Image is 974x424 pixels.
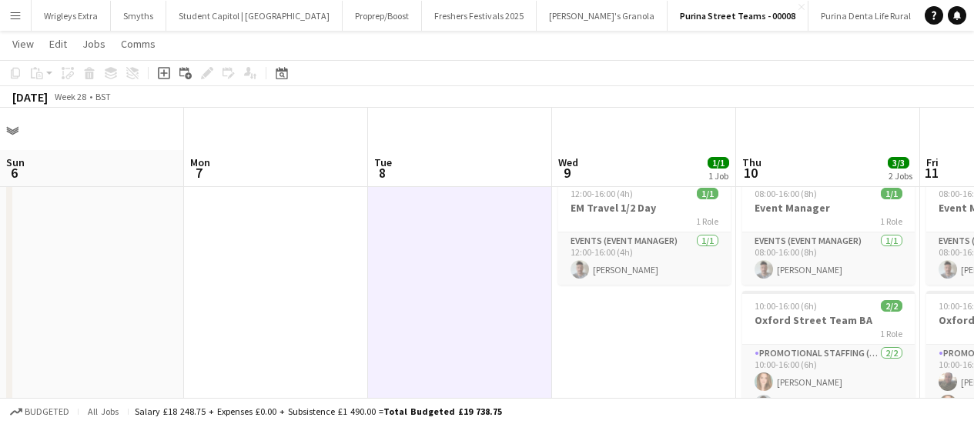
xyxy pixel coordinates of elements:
a: Comms [115,34,162,54]
span: 6 [4,164,25,182]
span: Tue [374,155,392,169]
span: Fri [926,155,939,169]
button: Purina Street Teams - 00008 [668,1,808,31]
span: 1/1 [708,157,729,169]
div: 1 Job [708,170,728,182]
app-card-role: Events (Event Manager)1/112:00-16:00 (4h)[PERSON_NAME] [558,232,731,285]
span: 1 Role [880,328,902,339]
a: View [6,34,40,54]
span: 10 [740,164,761,182]
span: Comms [121,37,156,51]
app-card-role: Events (Event Manager)1/108:00-16:00 (8h)[PERSON_NAME] [742,232,915,285]
div: BST [95,91,111,102]
span: 7 [188,164,210,182]
button: Wrigleys Extra [32,1,111,31]
span: Edit [49,37,67,51]
div: Salary £18 248.75 + Expenses £0.00 + Subsistence £1 490.00 = [135,406,502,417]
h3: Event Manager [742,201,915,215]
span: Jobs [82,37,105,51]
span: 08:00-16:00 (8h) [755,188,817,199]
span: Thu [742,155,761,169]
span: Week 28 [51,91,89,102]
div: [DATE] [12,89,48,105]
span: 3/3 [888,157,909,169]
span: Mon [190,155,210,169]
a: Edit [43,34,73,54]
span: 12:00-16:00 (4h) [571,188,633,199]
app-job-card: 10:00-16:00 (6h)2/2Oxford Street Team BA1 RolePromotional Staffing (Brand Ambassadors)2/210:00-16... [742,291,915,419]
button: Purina Denta Life Rural [808,1,924,31]
button: Smyths [111,1,166,31]
h3: EM Travel 1/2 Day [558,201,731,215]
span: 11 [924,164,939,182]
button: Student Capitol | [GEOGRAPHIC_DATA] [166,1,343,31]
span: 1 Role [880,215,902,227]
span: View [12,37,34,51]
a: Jobs [76,34,112,54]
span: 1/1 [881,188,902,199]
span: Wed [558,155,578,169]
span: 2/2 [881,300,902,312]
span: Sun [6,155,25,169]
app-job-card: 08:00-16:00 (8h)1/1Event Manager1 RoleEvents (Event Manager)1/108:00-16:00 (8h)[PERSON_NAME] [742,179,915,285]
span: All jobs [85,406,122,417]
span: 1/1 [697,188,718,199]
span: 1 Role [696,215,718,227]
span: 9 [556,164,578,182]
button: Budgeted [8,403,72,420]
app-card-role: Promotional Staffing (Brand Ambassadors)2/210:00-16:00 (6h)[PERSON_NAME][PERSON_NAME] [742,345,915,419]
span: 10:00-16:00 (6h) [755,300,817,312]
button: [PERSON_NAME]'s Granola [537,1,668,31]
span: Budgeted [25,406,69,417]
div: 2 Jobs [889,170,912,182]
app-job-card: 12:00-16:00 (4h)1/1EM Travel 1/2 Day1 RoleEvents (Event Manager)1/112:00-16:00 (4h)[PERSON_NAME] [558,179,731,285]
button: Proprep/Boost [343,1,422,31]
h3: Oxford Street Team BA [742,313,915,327]
span: 8 [372,164,392,182]
button: Freshers Festivals 2025 [422,1,537,31]
span: Total Budgeted £19 738.75 [383,406,502,417]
